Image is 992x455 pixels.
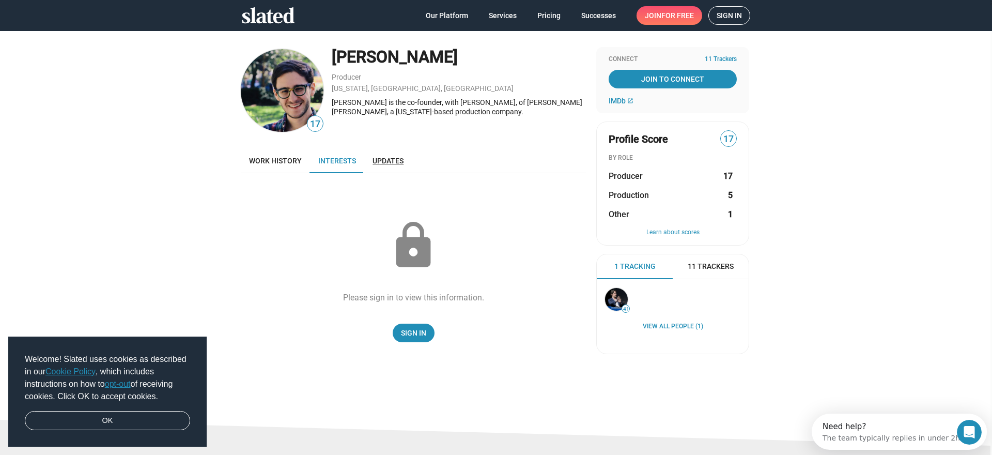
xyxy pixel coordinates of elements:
[614,262,656,271] span: 1 Tracking
[25,411,190,431] a: dismiss cookie message
[627,98,633,104] mat-icon: open_in_new
[609,229,737,237] button: Learn about scores
[688,262,734,271] span: 11 Trackers
[529,6,569,25] a: Pricing
[728,209,733,220] strong: 1
[241,148,310,173] a: Work history
[4,4,179,33] div: Open Intercom Messenger
[417,6,476,25] a: Our Platform
[343,292,484,303] div: Please sign in to view this information.
[609,209,629,220] span: Other
[537,6,561,25] span: Pricing
[605,288,628,311] img: Stephan Paternot
[310,148,364,173] a: Interests
[105,380,131,388] a: opt-out
[609,97,626,105] span: IMDb
[609,171,643,181] span: Producer
[332,98,586,117] div: [PERSON_NAME] is the co-founder, with [PERSON_NAME], of [PERSON_NAME] [PERSON_NAME], a [US_STATE]...
[728,190,733,201] strong: 5
[609,154,737,162] div: BY ROLE
[373,157,404,165] span: Updates
[609,97,633,105] a: IMDb
[622,306,629,312] span: 41
[388,220,439,271] mat-icon: lock
[609,132,668,146] span: Profile Score
[364,148,412,173] a: Updates
[609,55,737,64] div: Connect
[645,6,694,25] span: Join
[393,324,435,342] a: Sign In
[723,171,733,181] strong: 17
[721,132,736,146] span: 17
[717,7,742,24] span: Sign in
[426,6,468,25] span: Our Platform
[573,6,624,25] a: Successes
[637,6,702,25] a: Joinfor free
[481,6,525,25] a: Services
[25,353,190,403] span: Welcome! Slated uses cookies as described in our , which includes instructions on how to of recei...
[332,73,361,81] a: Producer
[643,323,703,331] a: View all People (1)
[307,117,323,131] span: 17
[45,367,96,376] a: Cookie Policy
[611,70,735,88] span: Join To Connect
[11,9,148,17] div: Need help?
[8,337,207,447] div: cookieconsent
[11,17,148,28] div: The team typically replies in under 2h
[957,420,982,445] iframe: Intercom live chat
[489,6,517,25] span: Services
[332,84,514,93] a: [US_STATE], [GEOGRAPHIC_DATA], [GEOGRAPHIC_DATA]
[581,6,616,25] span: Successes
[318,157,356,165] span: Interests
[249,157,302,165] span: Work history
[401,324,426,342] span: Sign In
[661,6,694,25] span: for free
[812,414,987,450] iframe: Intercom live chat discovery launcher
[609,70,737,88] a: Join To Connect
[241,49,323,132] img: Andrew Morrison
[705,55,737,64] span: 11 Trackers
[332,46,586,68] div: [PERSON_NAME]
[708,6,750,25] a: Sign in
[609,190,649,201] span: Production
